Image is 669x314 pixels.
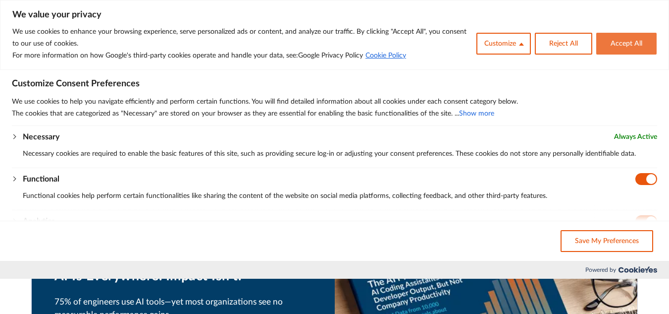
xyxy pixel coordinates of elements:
[12,96,657,108] p: We use cookies to help you navigate efficiently and perform certain functions. You will find deta...
[12,50,469,62] p: For more information on how Google's third-party cookies operate and handle your data, see:
[23,148,657,160] p: Necessary cookies are required to enable the basic features of this site, such as providing secur...
[23,190,657,202] p: Functional cookies help perform certain functionalities like sharing the content of the website o...
[23,173,59,185] button: Functional
[561,230,653,252] button: Save My Preferences
[476,33,531,55] button: Customize
[535,33,592,55] button: Reject All
[12,9,657,21] p: We value your privacy
[618,266,657,273] img: Cookieyes logo
[12,78,140,90] span: Customize Consent Preferences
[12,26,469,50] p: We use cookies to enhance your browsing experience, serve personalized ads or content, and analyz...
[596,33,657,55] button: Accept All
[12,108,657,120] p: The cookies that are categorized as "Necessary" are stored on your browser as they are essential ...
[635,173,657,185] input: Disable Functional
[298,52,363,59] a: Google Privacy Policy
[614,131,657,143] span: Always Active
[23,131,59,143] button: Necessary
[459,108,494,120] button: Show more
[365,52,407,60] a: Cookie Policy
